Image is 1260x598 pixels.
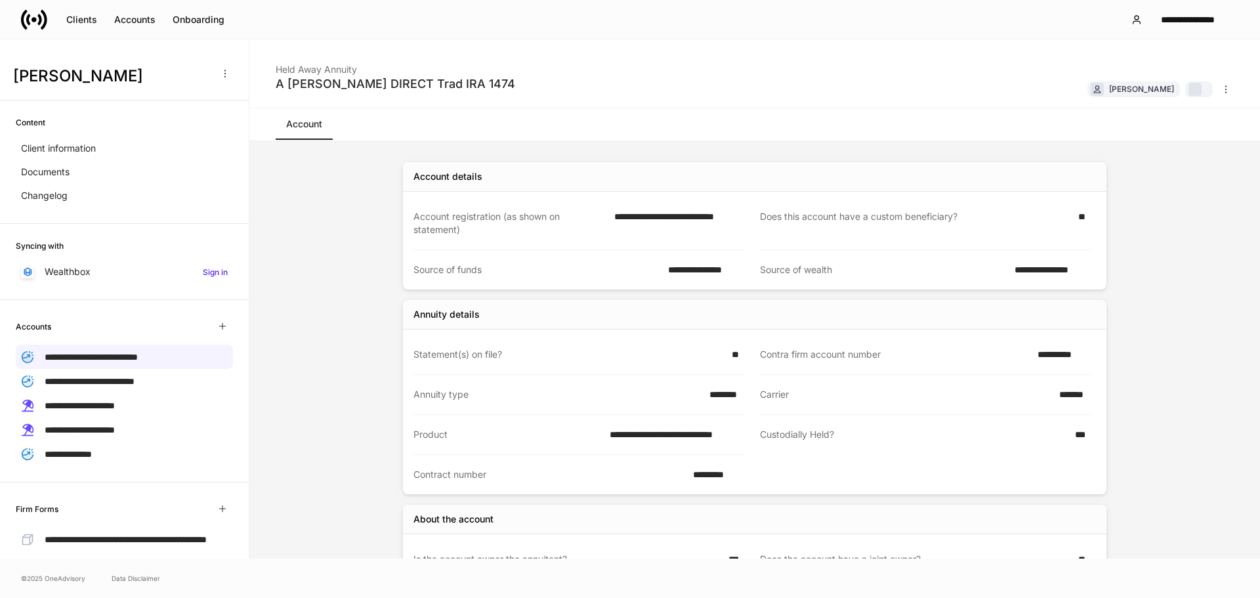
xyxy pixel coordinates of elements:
[45,265,91,278] p: Wealthbox
[66,13,97,26] div: Clients
[16,240,64,252] h6: Syncing with
[1109,83,1174,95] div: [PERSON_NAME]
[106,9,164,30] button: Accounts
[164,9,233,30] button: Onboarding
[413,513,493,526] div: About the account
[16,260,233,284] a: WealthboxSign in
[413,170,482,183] div: Account details
[760,428,1067,442] div: Custodially Held?
[413,388,702,401] div: Annuity type
[16,320,51,333] h6: Accounts
[276,55,515,76] div: Held Away Annuity
[413,428,602,441] div: Product
[760,553,1070,566] div: Does the account have a joint owner?
[13,66,209,87] h3: [PERSON_NAME]
[276,108,333,140] a: Account
[760,263,1007,276] div: Source of wealth
[760,388,1051,401] div: Carrier
[16,160,233,184] a: Documents
[276,76,515,92] div: A [PERSON_NAME] DIRECT Trad IRA 1474
[760,210,1070,236] div: Does this account have a custom beneficiary?
[760,348,1030,361] div: Contra firm account number
[16,184,233,207] a: Changelog
[413,348,724,361] div: Statement(s) on file?
[21,142,96,155] p: Client information
[413,210,606,236] div: Account registration (as shown on statement)
[112,573,160,584] a: Data Disclaimer
[16,137,233,160] a: Client information
[413,308,480,321] div: Annuity details
[413,468,685,481] div: Contract number
[58,9,106,30] button: Clients
[16,503,58,515] h6: Firm Forms
[173,13,224,26] div: Onboarding
[413,263,660,276] div: Source of funds
[21,189,68,202] p: Changelog
[203,266,228,278] h6: Sign in
[114,13,156,26] div: Accounts
[413,553,721,566] div: Is the account owner the annuitant?
[21,165,70,179] p: Documents
[21,573,85,584] span: © 2025 OneAdvisory
[16,116,45,129] h6: Content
